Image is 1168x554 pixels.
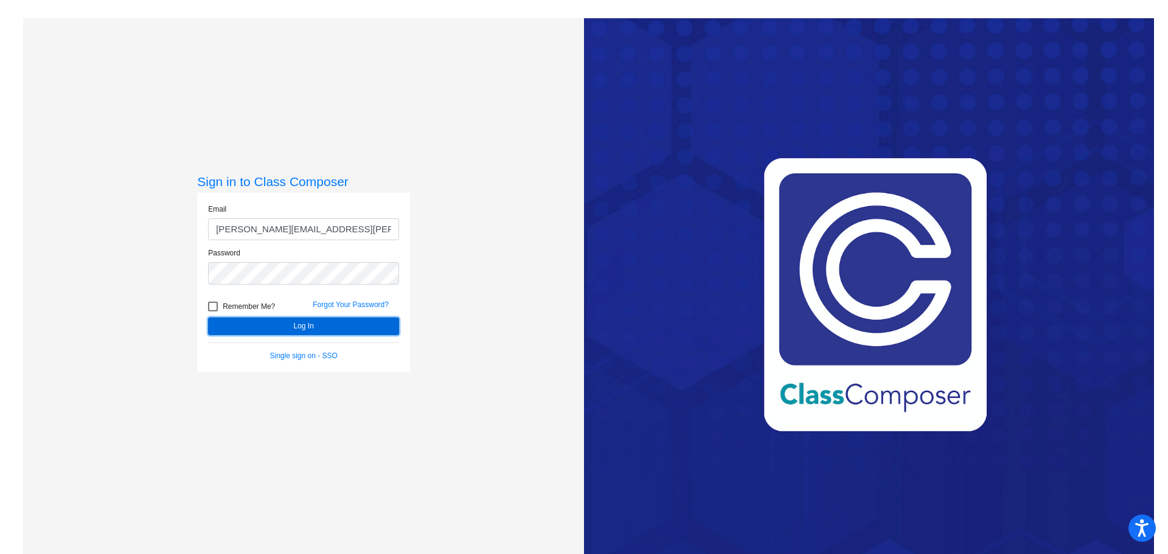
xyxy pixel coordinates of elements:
[208,317,399,335] button: Log In
[197,174,410,189] h3: Sign in to Class Composer
[223,299,275,314] span: Remember Me?
[313,300,389,309] a: Forgot Your Password?
[208,204,226,215] label: Email
[208,248,240,258] label: Password
[270,351,338,360] a: Single sign on - SSO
